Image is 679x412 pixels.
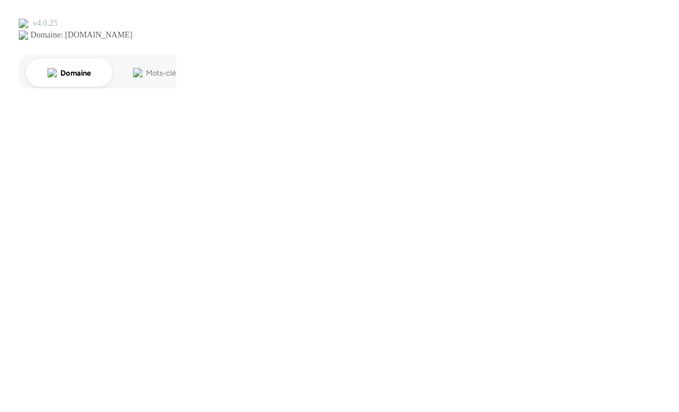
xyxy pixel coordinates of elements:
[47,68,57,77] img: tab_domain_overview_orange.svg
[30,30,133,40] div: Domaine: [DOMAIN_NAME]
[19,19,28,28] img: logo_orange.svg
[133,68,142,77] img: tab_keywords_by_traffic_grey.svg
[60,69,90,77] div: Domaine
[146,69,179,77] div: Mots-clés
[19,30,28,40] img: website_grey.svg
[33,19,57,28] div: v 4.0.25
